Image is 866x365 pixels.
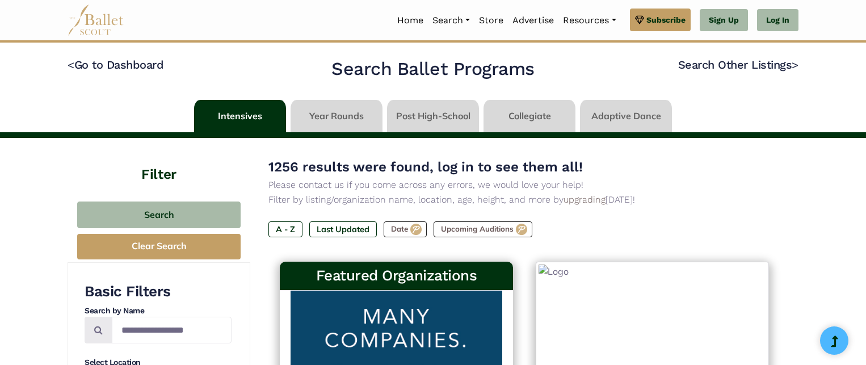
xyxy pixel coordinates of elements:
[268,159,583,175] span: 1256 results were found, log in to see them all!
[289,266,504,286] h3: Featured Organizations
[331,57,534,81] h2: Search Ballet Programs
[68,57,74,72] code: <
[700,9,748,32] a: Sign Up
[77,234,241,259] button: Clear Search
[474,9,508,32] a: Store
[792,57,798,72] code: >
[508,9,558,32] a: Advertise
[678,58,798,72] a: Search Other Listings>
[558,9,620,32] a: Resources
[112,317,232,343] input: Search by names...
[268,178,780,192] p: Please contact us if you come across any errors, we would love your help!
[68,138,250,184] h4: Filter
[385,100,481,132] li: Post High-School
[68,58,163,72] a: <Go to Dashboard
[268,192,780,207] p: Filter by listing/organization name, location, age, height, and more by [DATE]!
[309,221,377,237] label: Last Updated
[481,100,578,132] li: Collegiate
[268,221,302,237] label: A - Z
[77,202,241,228] button: Search
[564,194,606,205] a: upgrading
[428,9,474,32] a: Search
[288,100,385,132] li: Year Rounds
[85,305,232,317] h4: Search by Name
[192,100,288,132] li: Intensives
[393,9,428,32] a: Home
[635,14,644,26] img: gem.svg
[384,221,427,237] label: Date
[630,9,691,31] a: Subscribe
[578,100,674,132] li: Adaptive Dance
[434,221,532,237] label: Upcoming Auditions
[757,9,798,32] a: Log In
[85,282,232,301] h3: Basic Filters
[646,14,686,26] span: Subscribe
